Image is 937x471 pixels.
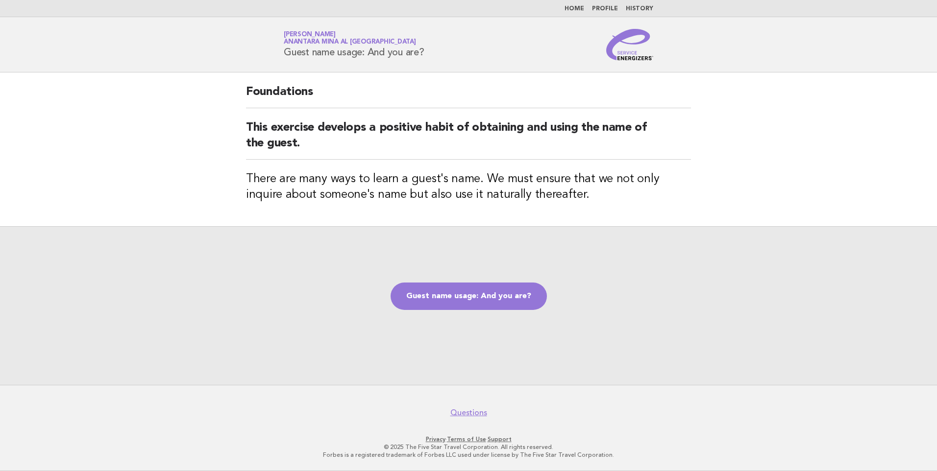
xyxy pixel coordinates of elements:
[626,6,653,12] a: History
[592,6,618,12] a: Profile
[284,32,424,57] h1: Guest name usage: And you are?
[169,435,768,443] p: · ·
[246,171,691,203] h3: There are many ways to learn a guest's name. We must ensure that we not only inquire about someon...
[246,120,691,160] h2: This exercise develops a positive habit of obtaining and using the name of the guest.
[391,283,547,310] a: Guest name usage: And you are?
[488,436,512,443] a: Support
[284,39,416,46] span: Anantara Mina al [GEOGRAPHIC_DATA]
[565,6,584,12] a: Home
[606,29,653,60] img: Service Energizers
[426,436,445,443] a: Privacy
[169,451,768,459] p: Forbes is a registered trademark of Forbes LLC used under license by The Five Star Travel Corpora...
[284,31,416,45] a: [PERSON_NAME]Anantara Mina al [GEOGRAPHIC_DATA]
[450,408,487,418] a: Questions
[169,443,768,451] p: © 2025 The Five Star Travel Corporation. All rights reserved.
[447,436,486,443] a: Terms of Use
[246,84,691,108] h2: Foundations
